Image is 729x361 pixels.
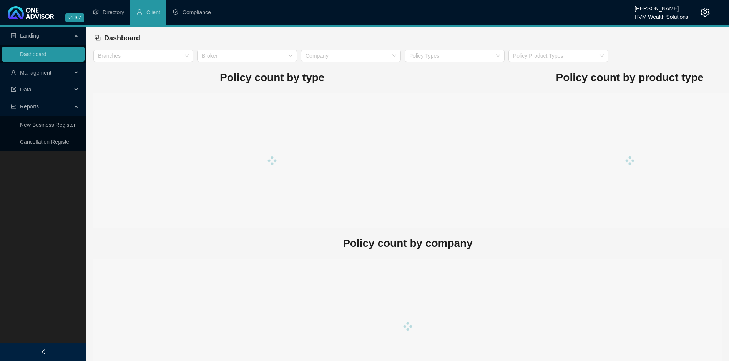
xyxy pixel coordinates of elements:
[20,33,39,39] span: Landing
[20,103,39,110] span: Reports
[8,6,54,19] img: 2df55531c6924b55f21c4cf5d4484680-logo-light.svg
[11,70,16,75] span: user
[11,87,16,92] span: import
[65,13,84,22] span: v1.9.7
[634,10,688,19] div: HVM Wealth Solutions
[41,349,46,354] span: left
[11,33,16,38] span: profile
[20,51,46,57] a: Dashboard
[103,9,124,15] span: Directory
[93,235,722,252] h1: Policy count by company
[104,34,140,42] span: Dashboard
[93,69,451,86] h1: Policy count by type
[93,9,99,15] span: setting
[20,122,76,128] a: New Business Register
[94,34,101,41] span: block
[136,9,143,15] span: user
[183,9,211,15] span: Compliance
[701,8,710,17] span: setting
[173,9,179,15] span: safety
[146,9,160,15] span: Client
[20,87,32,93] span: Data
[11,104,16,109] span: line-chart
[20,70,51,76] span: Management
[20,139,71,145] a: Cancellation Register
[634,2,688,10] div: [PERSON_NAME]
